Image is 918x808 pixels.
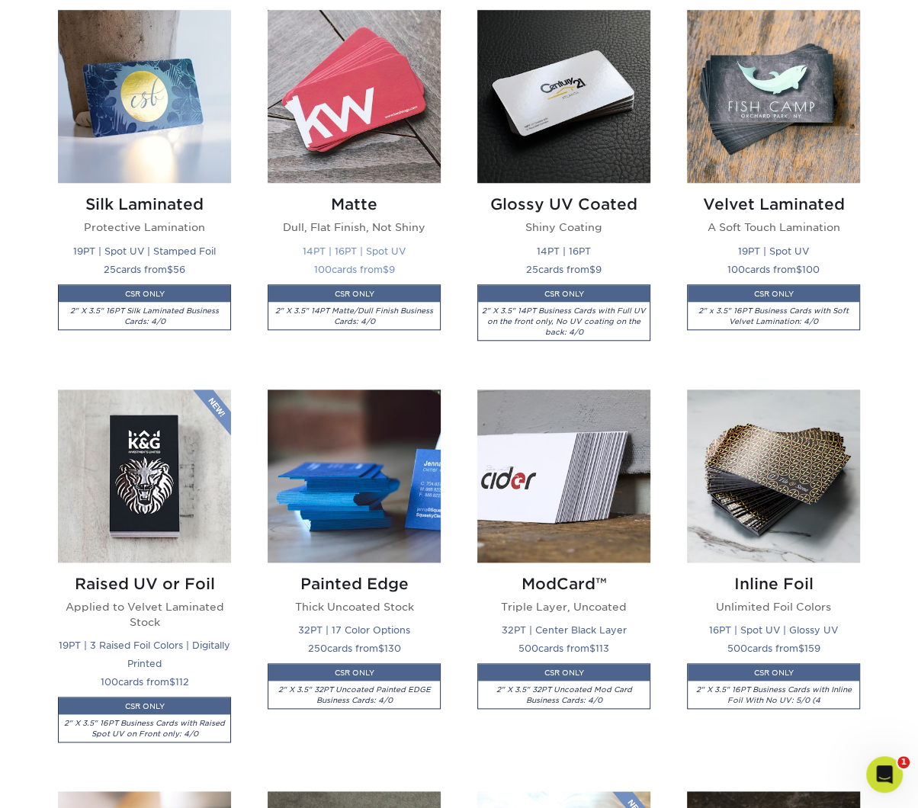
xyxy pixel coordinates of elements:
[687,10,860,370] a: Velvet Laminated Business Cards Velvet Laminated A Soft Touch Lamination 19PT | Spot UV 100cards ...
[389,264,395,275] span: 9
[526,264,538,275] span: 25
[477,195,650,213] h2: Glossy UV Coated
[268,599,441,614] p: Thick Uncoated Stock
[59,640,230,669] small: 19PT | 3 Raised Foil Colors | Digitally Printed
[802,264,820,275] span: 100
[518,643,609,654] small: cards from
[58,575,231,593] h2: Raised UV or Foil
[544,290,584,298] small: CSR ONLY
[727,643,820,654] small: cards from
[687,390,860,774] a: Inline Foil Business Cards Inline Foil Unlimited Foil Colors 16PT | Spot UV | Glossy UV 500cards ...
[687,10,860,183] img: Velvet Laminated Business Cards
[58,10,231,370] a: Silk Laminated Business Cards Silk Laminated Protective Lamination 19PT | Spot UV | Stamped Foil ...
[268,195,441,213] h2: Matte
[477,390,650,774] a: ModCard™ Business Cards ModCard™ Triple Layer, Uncoated 32PT | Center Black Layer 500cards from$1...
[125,702,165,710] small: CSR ONLY
[537,245,591,257] small: 14PT | 16PT
[58,390,231,774] a: Raised UV or Foil Business Cards Raised UV or Foil Applied to Velvet Laminated Stock 19PT | 3 Rai...
[268,390,441,563] img: Painted Edge Business Cards
[796,264,802,275] span: $
[70,306,219,325] i: 2" X 3.5" 16PT Silk Laminated Business Cards: 4/0
[314,264,395,275] small: cards from
[378,643,384,654] span: $
[477,575,650,593] h2: ModCard™
[727,643,747,654] span: 500
[383,264,389,275] span: $
[308,643,401,654] small: cards from
[268,575,441,593] h2: Painted Edge
[167,264,173,275] span: $
[104,264,116,275] span: 25
[496,685,632,704] i: 2" X 3.5" 32PT Uncoated Mod Card Business Cards: 4/0
[798,643,804,654] span: $
[101,676,189,688] small: cards from
[268,10,441,370] a: Matte Business Cards Matte Dull, Flat Finish, Not Shiny 14PT | 16PT | Spot UV 100cards from$9CSR ...
[308,643,327,654] span: 250
[754,669,794,677] small: CSR ONLY
[738,245,809,257] small: 19PT | Spot UV
[73,245,216,257] small: 19PT | Spot UV | Stamped Foil
[866,756,903,793] iframe: Intercom live chat
[589,643,595,654] span: $
[125,290,165,298] small: CSR ONLY
[104,264,185,275] small: cards from
[698,306,849,325] i: 2" x 3.5" 16PT Business Cards with Soft Velvet Lamination: 4/0
[384,643,401,654] span: 130
[687,599,860,614] p: Unlimited Foil Colors
[335,669,374,677] small: CSR ONLY
[303,245,406,257] small: 14PT | 16PT | Spot UV
[502,624,627,636] small: 32PT | Center Black Layer
[754,290,794,298] small: CSR ONLY
[58,599,231,630] p: Applied to Velvet Laminated Stock
[897,756,910,768] span: 1
[477,390,650,563] img: ModCard™ Business Cards
[804,643,820,654] span: 159
[175,676,189,688] span: 112
[58,220,231,235] p: Protective Lamination
[687,575,860,593] h2: Inline Foil
[709,624,838,636] small: 16PT | Spot UV | Glossy UV
[268,10,441,183] img: Matte Business Cards
[589,264,595,275] span: $
[268,220,441,235] p: Dull, Flat Finish, Not Shiny
[687,390,860,563] img: Inline Foil Business Cards
[193,390,231,435] img: New Product
[169,676,175,688] span: $
[58,390,231,563] img: Raised UV or Foil Business Cards
[298,624,410,636] small: 32PT | 17 Color Options
[595,643,609,654] span: 113
[696,685,852,704] i: 2" X 3.5" 16PT Business Cards with Inline Foil With No UV: 5/0 (4
[268,390,441,774] a: Painted Edge Business Cards Painted Edge Thick Uncoated Stock 32PT | 17 Color Options 250cards fr...
[314,264,332,275] span: 100
[526,264,602,275] small: cards from
[477,599,650,614] p: Triple Layer, Uncoated
[727,264,745,275] span: 100
[477,10,650,183] img: Glossy UV Coated Business Cards
[173,264,185,275] span: 56
[477,220,650,235] p: Shiny Coating
[687,220,860,235] p: A Soft Touch Lamination
[58,10,231,183] img: Silk Laminated Business Cards
[595,264,602,275] span: 9
[687,195,860,213] h2: Velvet Laminated
[727,264,820,275] small: cards from
[58,195,231,213] h2: Silk Laminated
[101,676,118,688] span: 100
[482,306,646,336] i: 2" X 3.5" 14PT Business Cards with Full UV on the front only, No UV coating on the back: 4/0
[278,685,431,704] i: 2" X 3.5" 32PT Uncoated Painted EDGE Business Cards: 4/0
[64,719,225,738] i: 2" X 3.5" 16PT Business Cards with Raised Spot UV on Front only: 4/0
[275,306,433,325] i: 2" X 3.5" 14PT Matte/Dull Finish Business Cards: 4/0
[477,10,650,370] a: Glossy UV Coated Business Cards Glossy UV Coated Shiny Coating 14PT | 16PT 25cards from$9CSR ONLY...
[518,643,538,654] span: 500
[544,669,584,677] small: CSR ONLY
[335,290,374,298] small: CSR ONLY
